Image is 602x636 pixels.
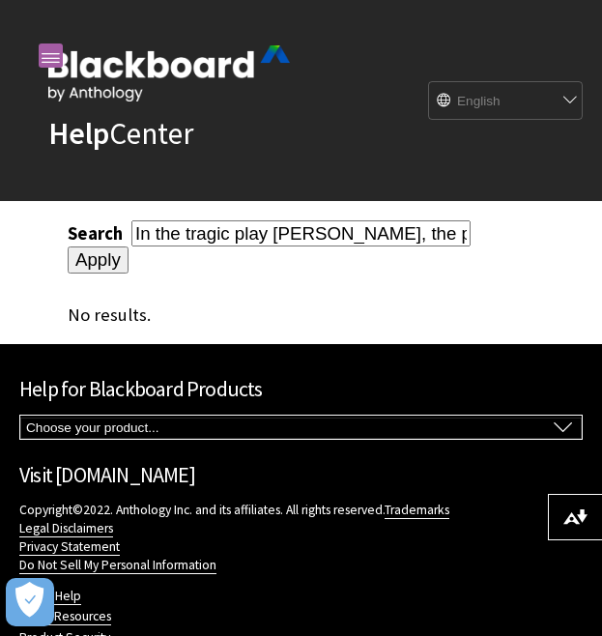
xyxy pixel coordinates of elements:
a: Do Not Sell My Personal Information [19,557,216,574]
a: Trademarks [385,502,449,519]
label: Search [68,222,128,245]
a: Client Resources [19,608,111,625]
div: No results. [68,304,534,326]
button: Open Preferences [6,578,54,626]
img: Blackboard by Anthology [48,45,290,101]
h2: Help for Blackboard Products [19,373,583,405]
input: Apply [68,246,129,274]
a: HelpCenter [48,114,193,153]
a: Legal Disclaimers [19,520,113,537]
select: Site Language Selector [429,82,564,121]
a: Privacy Statement [19,538,120,556]
strong: Help [48,114,109,153]
p: Copyright©2022. Anthology Inc. and its affiliates. All rights reserved. [19,501,583,574]
a: Visit [DOMAIN_NAME] [19,461,195,488]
